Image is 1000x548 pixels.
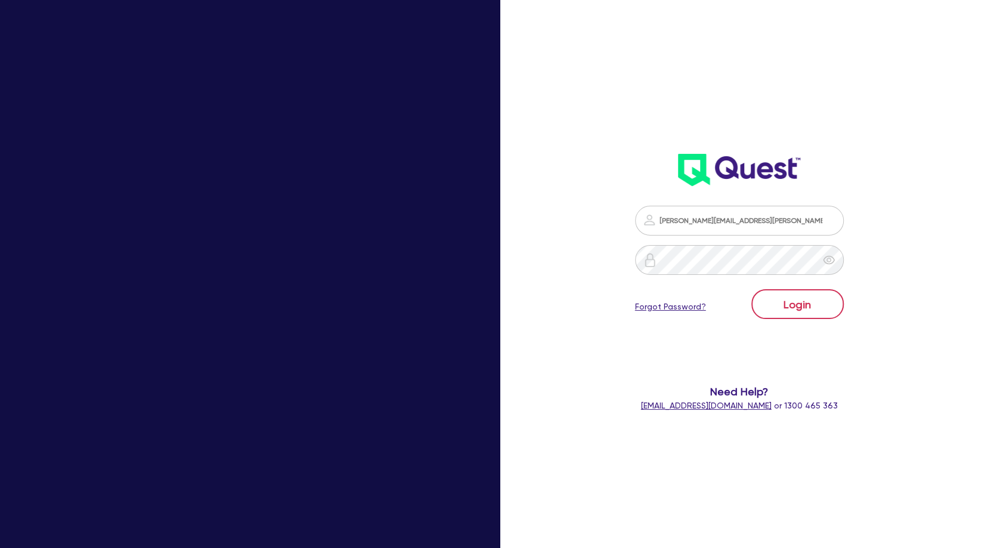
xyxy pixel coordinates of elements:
[216,445,290,454] span: - [PERSON_NAME]
[678,154,800,186] img: wH2k97JdezQIQAAAABJRU5ErkJggg==
[751,289,844,319] button: Login
[641,401,772,410] a: [EMAIL_ADDRESS][DOMAIN_NAME]
[641,401,838,410] span: or 1300 465 363
[823,254,835,266] span: eye
[635,206,844,236] input: Email address
[642,213,657,227] img: icon-password
[635,301,706,313] a: Forgot Password?
[608,383,871,400] span: Need Help?
[643,253,657,267] img: icon-password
